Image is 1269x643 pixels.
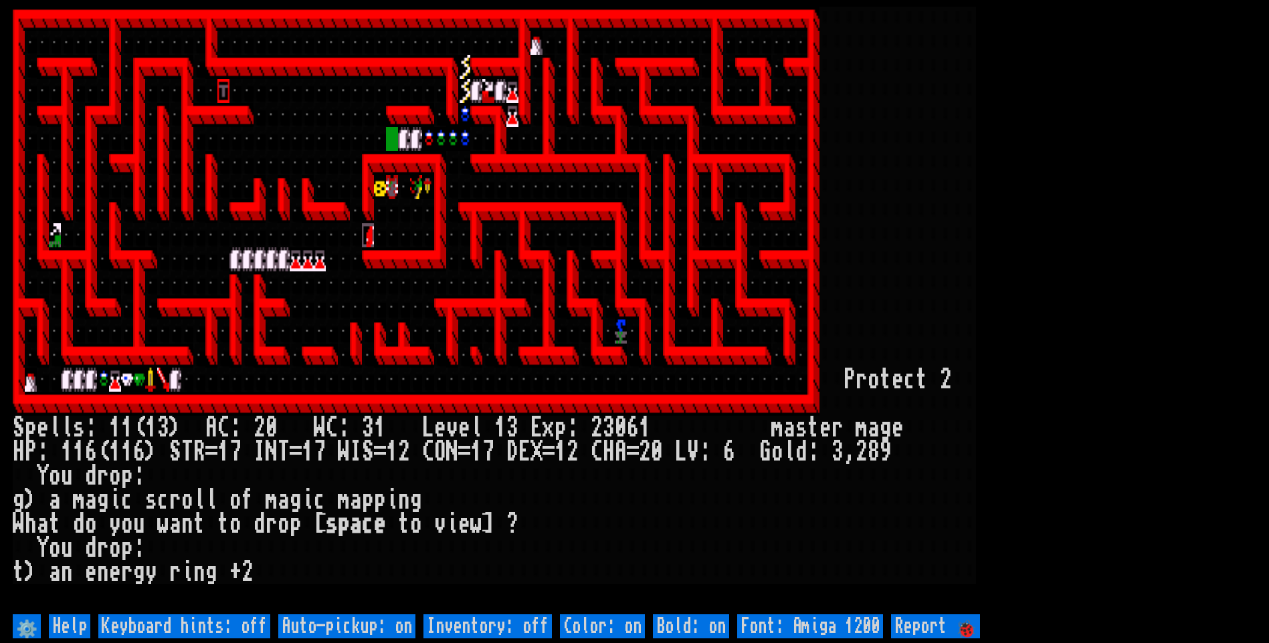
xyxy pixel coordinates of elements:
[37,440,49,464] div: :
[434,440,446,464] div: O
[37,536,49,560] div: Y
[98,614,270,638] input: Keyboard hints: off
[25,560,37,584] div: )
[37,416,49,440] div: e
[518,440,530,464] div: E
[109,488,121,512] div: i
[157,488,169,512] div: c
[13,512,25,536] div: W
[205,416,217,440] div: A
[169,512,181,536] div: a
[470,512,482,536] div: w
[530,416,543,440] div: E
[85,512,97,536] div: o
[350,440,362,464] div: I
[530,440,543,464] div: X
[302,440,314,464] div: 1
[193,440,205,464] div: R
[85,536,97,560] div: d
[254,440,266,464] div: I
[97,536,109,560] div: r
[193,512,205,536] div: t
[458,416,470,440] div: e
[783,440,795,464] div: l
[13,440,25,464] div: H
[795,416,807,440] div: s
[49,464,61,488] div: o
[205,440,217,464] div: =
[410,512,422,536] div: o
[844,368,856,392] div: P
[350,488,362,512] div: a
[446,416,458,440] div: v
[687,440,699,464] div: V
[109,416,121,440] div: 1
[615,416,627,440] div: 0
[807,440,819,464] div: :
[109,560,121,584] div: e
[73,440,85,464] div: 1
[314,440,326,464] div: 7
[145,488,157,512] div: s
[217,440,229,464] div: 1
[723,440,735,464] div: 6
[314,512,326,536] div: [
[73,512,85,536] div: d
[121,488,133,512] div: c
[506,440,518,464] div: D
[555,440,567,464] div: 1
[61,440,73,464] div: 1
[434,512,446,536] div: v
[940,368,952,392] div: 2
[832,440,844,464] div: 3
[37,464,49,488] div: Y
[169,440,181,464] div: S
[121,536,133,560] div: p
[290,488,302,512] div: g
[85,488,97,512] div: a
[880,440,892,464] div: 9
[603,416,615,440] div: 3
[121,416,133,440] div: 1
[891,614,980,638] input: Report 🐞
[374,512,386,536] div: e
[145,440,157,464] div: )
[278,440,290,464] div: T
[807,416,819,440] div: t
[97,560,109,584] div: n
[591,440,603,464] div: C
[374,416,386,440] div: 1
[362,512,374,536] div: c
[25,512,37,536] div: h
[386,488,398,512] div: i
[555,416,567,440] div: p
[856,440,868,464] div: 2
[121,464,133,488] div: p
[446,512,458,536] div: i
[386,440,398,464] div: 1
[133,512,145,536] div: u
[567,416,579,440] div: :
[362,416,374,440] div: 3
[470,440,482,464] div: 1
[49,512,61,536] div: t
[759,440,771,464] div: G
[290,440,302,464] div: =
[470,416,482,440] div: l
[314,488,326,512] div: c
[13,560,25,584] div: t
[458,440,470,464] div: =
[85,416,97,440] div: :
[771,440,783,464] div: o
[73,416,85,440] div: s
[543,416,555,440] div: x
[49,560,61,584] div: a
[254,512,266,536] div: d
[25,416,37,440] div: p
[97,440,109,464] div: (
[434,416,446,440] div: e
[771,416,783,440] div: m
[603,440,615,464] div: H
[217,512,229,536] div: t
[254,416,266,440] div: 2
